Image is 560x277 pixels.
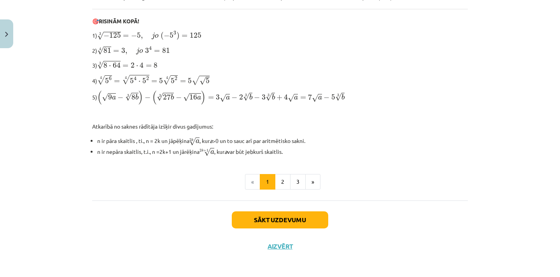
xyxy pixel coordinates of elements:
[92,30,468,40] p: 1)
[201,91,206,105] span: )
[146,64,152,68] span: =
[152,32,155,39] span: j
[208,96,214,99] span: =
[92,74,468,85] p: 4)
[163,94,171,100] span: 27
[142,78,146,84] span: 5
[249,94,252,100] span: b
[188,78,192,84] span: 5
[134,76,136,80] span: 4
[182,35,187,38] span: =
[290,174,306,190] button: 3
[92,174,468,190] nav: Page navigation example
[288,94,294,102] span: √
[112,96,116,100] span: a
[232,211,328,228] button: Sākt uzdevumu
[324,95,329,100] span: −
[196,139,199,143] span: a
[97,61,103,69] span: √
[125,51,127,54] span: ,
[131,94,135,100] span: 8
[130,78,134,84] span: 5
[216,94,220,100] span: 3
[97,75,105,85] span: √
[260,174,275,190] button: 1
[121,48,125,53] span: 3
[189,94,197,100] span: 16
[262,94,266,100] span: 3
[109,65,111,68] span: ⋅
[164,33,170,38] span: −
[266,93,272,101] span: √
[331,94,335,100] span: 5
[210,150,214,154] span: a
[103,33,109,38] span: −
[159,78,163,84] span: 5
[170,33,173,38] span: 5
[154,63,157,68] span: 8
[97,135,468,146] li: n ir pāra skaitlis , ti., n = 2k un jāpēķina , kur >0 un to sauc arī par aritmētisko sakni.
[151,80,157,83] span: =
[157,93,163,101] span: √
[206,78,210,84] span: 5
[305,174,320,190] button: »
[204,148,210,156] span: √
[97,47,103,55] span: √
[109,77,112,80] span: 6
[210,137,212,144] i: a
[220,94,226,102] span: √
[176,95,182,100] span: −
[275,174,290,190] button: 2
[92,17,468,25] p: 🎯
[136,47,139,54] span: j
[105,78,109,84] span: 5
[201,149,203,152] span: k
[97,32,103,40] span: √
[308,94,312,100] span: 7
[203,149,206,152] span: +
[276,95,282,100] span: +
[131,63,135,68] span: 2
[113,50,119,53] span: =
[154,50,160,53] span: =
[117,95,123,100] span: −
[97,146,468,157] li: n ir nepāra skaitlis, t.i., n =2k+1 un jārēķina , kur var būt jebkurš skaitlis.
[103,48,111,53] span: 81
[300,96,306,99] span: =
[102,93,108,101] span: √
[140,62,143,68] span: 4
[341,94,345,100] span: b
[125,93,131,101] span: √
[145,48,149,53] span: 3
[108,94,112,100] span: 9
[131,33,137,38] span: −
[122,64,128,68] span: =
[175,77,177,80] span: 2
[177,32,180,40] span: )
[145,95,150,100] span: −
[139,49,143,53] span: o
[199,77,206,85] span: √
[92,90,468,105] p: 5)
[183,93,189,101] span: √
[138,81,140,83] span: ⋅
[114,80,120,83] span: =
[284,94,288,100] span: 4
[171,94,174,100] span: b
[97,91,102,105] span: (
[162,48,170,53] span: 81
[192,76,199,85] span: √
[99,17,139,24] b: RISINĀM KOPĀ!
[318,96,322,100] span: a
[254,95,260,100] span: −
[135,94,138,100] span: b
[243,93,249,101] span: √
[5,32,8,37] img: icon-close-lesson-0947bae3869378f0d4975bcd49f059093ad1ed9edebbc8119c70593378902aed.svg
[294,96,298,100] span: a
[335,93,341,101] span: √
[190,33,201,38] span: 125
[197,96,201,100] span: a
[239,94,243,100] span: 2
[149,46,152,51] span: 4
[155,34,159,38] span: o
